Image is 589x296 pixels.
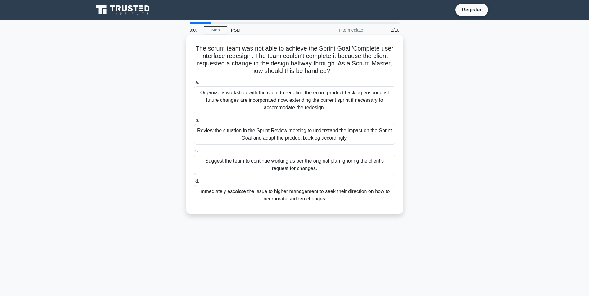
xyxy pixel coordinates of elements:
[204,26,227,34] a: Stop
[186,24,204,36] div: 9:07
[367,24,403,36] div: 2/10
[195,80,199,85] span: a.
[195,148,199,153] span: c.
[195,118,199,123] span: b.
[313,24,367,36] div: Intermediate
[195,178,199,184] span: d.
[458,6,485,14] a: Register
[194,185,395,205] div: Immediately escalate the issue to higher management to seek their direction on how to incorporate...
[194,155,395,175] div: Suggest the team to continue working as per the original plan ignoring the client's request for c...
[227,24,313,36] div: PSM I
[193,45,396,75] h5: The scrum team was not able to achieve the Sprint Goal 'Complete user interface redesign'. The te...
[194,86,395,114] div: Organize a workshop with the client to redefine the entire product backlog ensuring all future ch...
[194,124,395,145] div: Review the situation in the Sprint Review meeting to understand the impact on the Sprint Goal and...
